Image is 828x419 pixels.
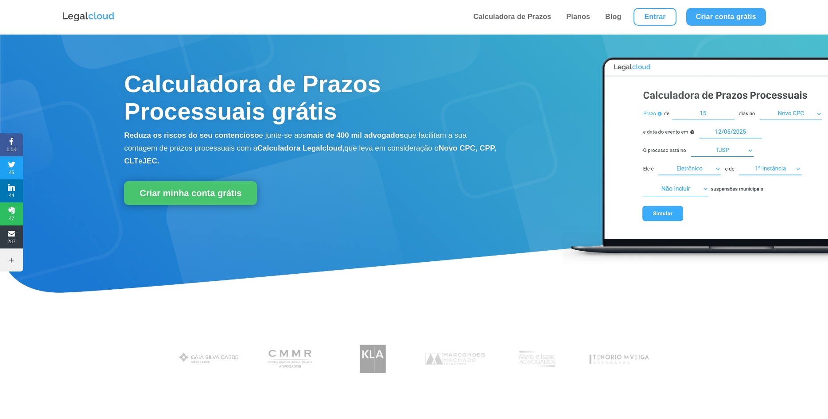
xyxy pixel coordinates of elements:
[143,157,159,165] b: JEC.
[124,181,257,205] a: Criar minha conta grátis
[686,8,766,26] a: Criar conta grátis
[124,144,496,165] b: Novo CPC, CPP, CLT
[124,129,497,167] p: e junte-se aos que facilitam a sua contagem de prazos processuais com a que leva em consideração o e
[257,340,325,378] img: Costa Martins Meira Rinaldi Advogados
[124,131,259,140] b: Reduza os riscos do seu contencioso
[634,8,676,26] a: Entrar
[62,11,115,23] img: Logo da Legalcloud
[306,131,404,140] b: mais de 400 mil advogados
[562,259,828,267] a: Calculadora de Prazos Processuais Legalcloud
[124,70,381,124] span: Calculadora de Prazos Processuais grátis
[585,340,653,378] img: Tenório da Veiga Advogados
[421,340,489,378] img: Marcondes Machado Advogados utilizam a Legalcloud
[339,340,407,378] img: Koury Lopes Advogados
[503,340,571,378] img: Profissionais do escritório Melo e Isaac Advogados utilizam a Legalcloud
[562,48,828,265] img: Calculadora de Prazos Processuais Legalcloud
[257,144,345,152] b: Calculadora Legalcloud,
[175,340,243,378] img: Gaia Silva Gaede Advogados Associados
